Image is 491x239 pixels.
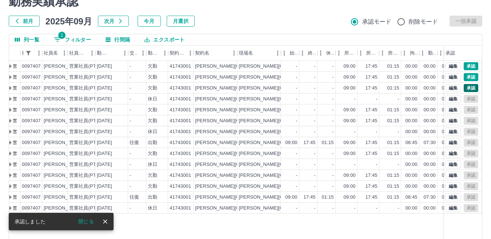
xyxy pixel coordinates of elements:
div: 営業社員(PT契約) [69,161,107,168]
div: [PERSON_NAME] [44,161,83,168]
div: 営業社員(PT契約) [69,85,107,92]
div: 休日 [148,161,157,168]
div: - [332,183,334,190]
button: メニュー [159,48,170,59]
div: 0097407 [22,96,41,103]
h5: 2025年09月 [45,16,92,27]
div: - [314,150,316,157]
button: 閉じる [72,216,100,227]
div: - [296,128,297,135]
div: 01:15 [387,139,399,146]
div: 欠勤 [148,63,157,70]
button: メニュー [33,48,44,59]
span: 削除モード [409,17,438,26]
div: - [354,128,356,135]
div: 所定終業 [366,45,378,61]
div: 09:00 [344,107,356,113]
div: 休憩 [326,45,334,61]
div: 01:15 [387,150,399,157]
div: [DATE] [97,63,112,70]
div: 00:00 [442,128,454,135]
div: [PERSON_NAME] [44,63,83,70]
div: - [296,161,297,168]
div: [PERSON_NAME][GEOGRAPHIC_DATA] [239,161,329,168]
div: [PERSON_NAME][GEOGRAPHIC_DATA] [239,74,329,81]
div: 08:45 [405,139,417,146]
div: 09:00 [344,150,356,157]
div: - [296,117,297,124]
button: 前月 [9,16,40,27]
div: [PERSON_NAME][GEOGRAPHIC_DATA] [195,63,285,70]
div: 00:00 [424,128,436,135]
div: 00:00 [424,117,436,124]
button: メニュー [59,48,70,59]
div: - [376,161,377,168]
div: [DATE] [97,183,112,190]
div: 欠勤 [148,172,157,179]
div: 00:00 [442,63,454,70]
div: 社員名 [42,45,68,61]
text: 営 [13,64,17,69]
div: - [376,128,377,135]
div: - [130,74,131,81]
div: - [314,128,316,135]
div: 欠勤 [148,74,157,81]
div: [PERSON_NAME][GEOGRAPHIC_DATA] [195,128,285,135]
div: 00:00 [405,161,417,168]
div: - [130,172,131,179]
div: 41743001 [170,139,191,146]
div: [PERSON_NAME] [44,117,83,124]
button: 編集 [446,160,461,168]
div: 社員名 [44,45,58,61]
div: 00:00 [424,96,436,103]
div: - [130,85,131,92]
div: 41743001 [170,161,191,168]
button: メニュー [272,48,283,59]
div: 17:45 [365,107,377,113]
div: 所定開始 [344,45,356,61]
div: 営業社員(PT契約) [69,183,107,190]
div: 1件のフィルターを適用中 [23,48,33,58]
div: 00:00 [442,85,454,92]
div: [PERSON_NAME] [44,172,83,179]
text: 営 [13,107,17,112]
div: - [398,96,399,103]
div: 終業 [308,45,316,61]
button: close [100,216,111,227]
div: 勤務日 [95,45,128,61]
div: 始業 [290,45,298,61]
div: - [296,183,297,190]
div: 拘束 [401,45,419,61]
text: 営 [13,151,17,156]
div: 0097407 [22,85,41,92]
div: 欠勤 [148,85,157,92]
text: 営 [13,140,17,145]
div: 00:00 [405,85,417,92]
div: [PERSON_NAME][GEOGRAPHIC_DATA] [195,139,285,146]
div: 00:00 [442,107,454,113]
button: 行間隔 [100,34,136,45]
button: メニュー [138,48,149,59]
text: 営 [13,85,17,91]
div: 現場名 [239,45,253,61]
div: - [332,150,334,157]
div: [PERSON_NAME][GEOGRAPHIC_DATA] [195,74,285,81]
div: 休憩 [317,45,336,61]
button: 承認 [464,73,478,81]
div: 所定開始 [336,45,357,61]
div: [PERSON_NAME][GEOGRAPHIC_DATA] [195,161,285,168]
div: 17:45 [304,139,316,146]
div: - [130,107,131,113]
div: [PERSON_NAME][GEOGRAPHIC_DATA] [239,107,329,113]
div: 01:15 [387,117,399,124]
div: 00:00 [442,96,454,103]
div: [PERSON_NAME] [44,183,83,190]
div: 承認 [446,45,455,61]
div: 09:00 [344,172,356,179]
div: 00:00 [442,150,454,157]
div: 09:00 [344,117,356,124]
div: 営業社員(PT契約) [69,107,107,113]
div: 00:00 [442,117,454,124]
div: 01:15 [322,139,334,146]
div: [PERSON_NAME] [44,74,83,81]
